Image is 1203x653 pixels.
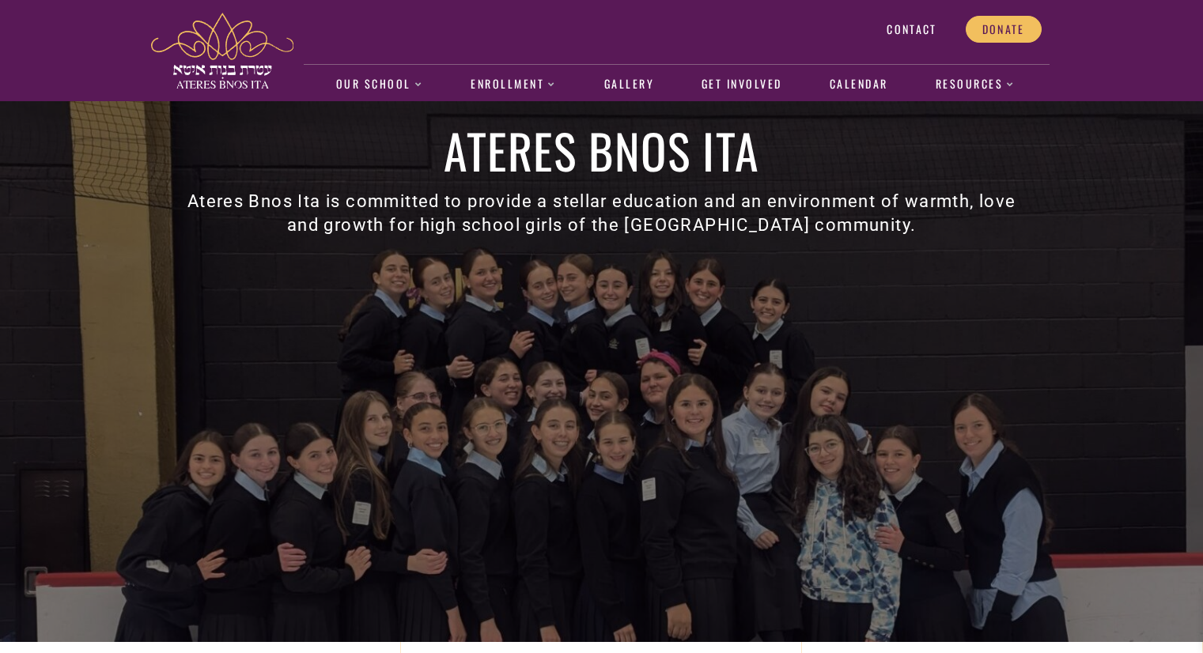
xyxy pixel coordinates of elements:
[596,66,662,103] a: Gallery
[176,190,1027,237] h3: Ateres Bnos Ita is committed to provide a stellar education and an environment of warmth, love an...
[821,66,896,103] a: Calendar
[176,126,1027,174] h1: Ateres Bnos Ita
[887,22,936,36] span: Contact
[151,13,293,89] img: ateres
[927,66,1023,103] a: Resources
[870,16,953,43] a: Contact
[327,66,431,103] a: Our School
[463,66,565,103] a: Enrollment
[966,16,1042,43] a: Donate
[982,22,1025,36] span: Donate
[693,66,790,103] a: Get Involved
